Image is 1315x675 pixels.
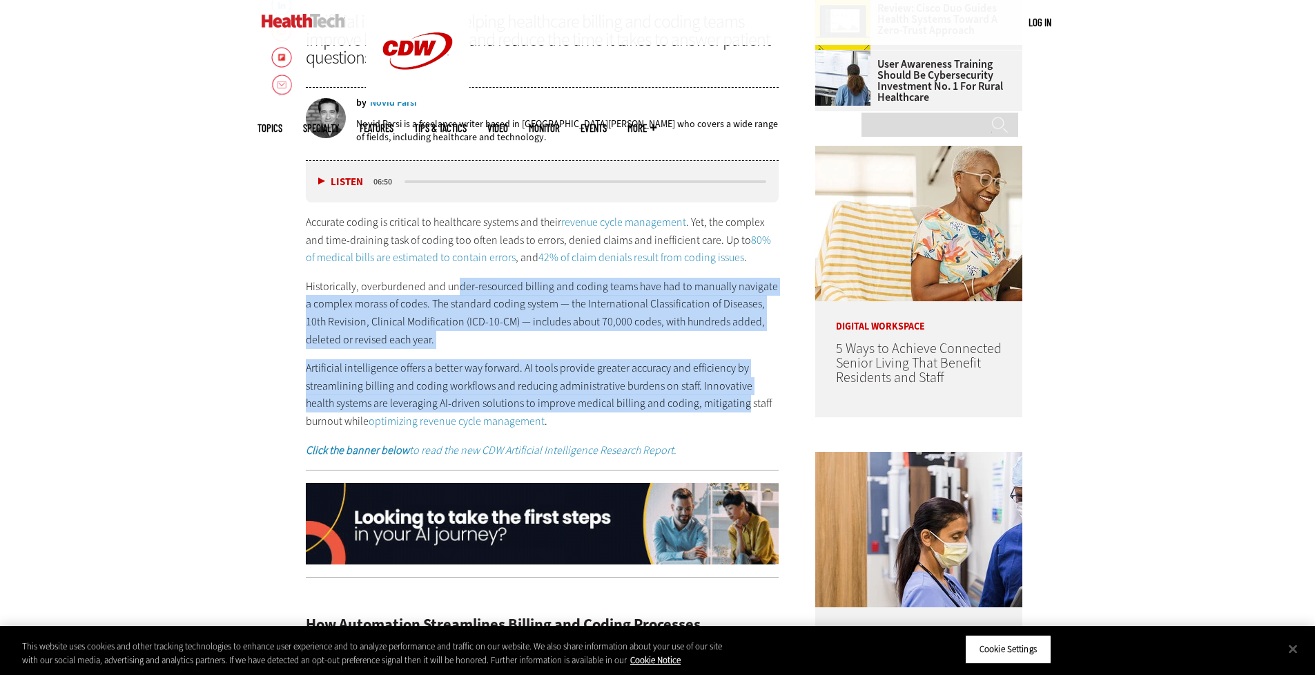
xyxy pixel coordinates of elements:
p: Artificial intelligence offers a better way forward. AI tools provide greater accuracy and effici... [306,359,779,430]
h2: How Automation Streamlines Billing and Coding Processes [306,617,779,632]
img: Doctors reviewing tablet [815,452,1022,607]
a: Tips & Tactics [414,123,467,133]
a: Log in [1029,16,1051,28]
img: Networking Solutions for Senior Living [815,146,1022,301]
div: duration [371,175,402,188]
a: MonITor [529,123,560,133]
p: Accurate coding is critical to healthcare systems and their . Yet, the complex and time-draining ... [306,213,779,267]
button: Cookie Settings [965,635,1051,664]
div: media player [306,161,779,202]
strong: Click the banner below [306,443,409,457]
a: optimizing revenue cycle management [369,414,545,428]
em: to read the new CDW Artificial Intelligence Research Report. [306,443,676,457]
button: Close [1278,634,1308,664]
div: This website uses cookies and other tracking technologies to enhance user experience and to analy... [22,640,723,667]
a: 5 Ways to Achieve Connected Senior Living That Benefit Residents and Staff [836,339,1002,387]
a: revenue cycle management [561,215,686,229]
p: Security [815,607,1022,638]
a: Click the banner belowto read the new CDW Artificial Intelligence Research Report. [306,443,676,457]
a: 42% of claim denials result from coding issues [538,250,744,265]
a: Video [487,123,508,133]
a: Features [360,123,393,133]
span: Specialty [303,123,339,133]
span: Topics [257,123,282,133]
p: Historically, overburdened and under-resourced billing and coding teams have had to manually navi... [306,278,779,348]
a: Events [581,123,607,133]
a: More information about your privacy [630,654,681,666]
div: User menu [1029,15,1051,30]
img: xs-AI-q225-animated-desktop [306,483,779,564]
button: Listen [318,177,363,187]
a: CDW [366,91,469,106]
p: Digital Workspace [815,301,1022,332]
img: Home [262,14,345,28]
span: More [627,123,656,133]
